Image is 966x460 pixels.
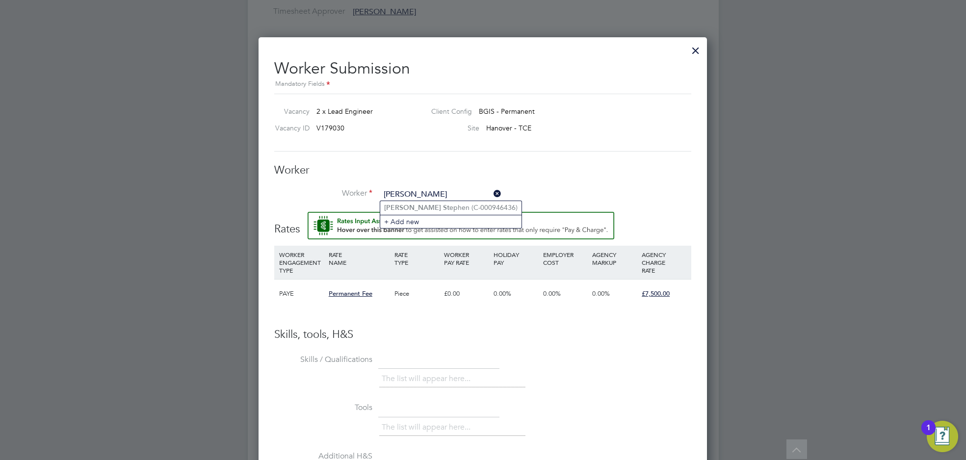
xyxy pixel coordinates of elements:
[592,289,610,298] span: 0.00%
[590,246,639,271] div: AGENCY MARKUP
[442,280,491,308] div: £0.00
[274,188,372,199] label: Worker
[423,107,472,116] label: Client Config
[541,246,590,271] div: EMPLOYER COST
[382,372,474,385] li: The list will appear here...
[308,212,614,239] button: Rate Assistant
[491,246,541,271] div: HOLIDAY PAY
[274,355,372,365] label: Skills / Qualifications
[927,421,958,452] button: Open Resource Center, 1 new notification
[326,246,392,271] div: RATE NAME
[392,246,442,271] div: RATE TYPE
[382,421,474,434] li: The list will appear here...
[274,79,691,90] div: Mandatory Fields
[274,403,372,413] label: Tools
[926,428,931,440] div: 1
[494,289,511,298] span: 0.00%
[277,280,326,308] div: PAYE
[543,289,561,298] span: 0.00%
[380,187,501,202] input: Search for...
[443,204,449,212] b: St
[316,124,344,132] span: V179030
[274,163,691,178] h3: Worker
[316,107,373,116] span: 2 x Lead Engineer
[274,51,691,90] h2: Worker Submission
[277,246,326,279] div: WORKER ENGAGEMENT TYPE
[329,289,372,298] span: Permanent Fee
[380,201,522,214] li: ephen (C-000946436)
[384,204,441,212] b: [PERSON_NAME]
[642,289,670,298] span: £7,500.00
[392,280,442,308] div: Piece
[274,328,691,342] h3: Skills, tools, H&S
[270,107,310,116] label: Vacancy
[479,107,535,116] span: BGIS - Permanent
[274,212,691,236] h3: Rates
[380,215,522,228] li: + Add new
[270,124,310,132] label: Vacancy ID
[639,246,689,279] div: AGENCY CHARGE RATE
[486,124,531,132] span: Hanover - TCE
[442,246,491,271] div: WORKER PAY RATE
[423,124,479,132] label: Site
